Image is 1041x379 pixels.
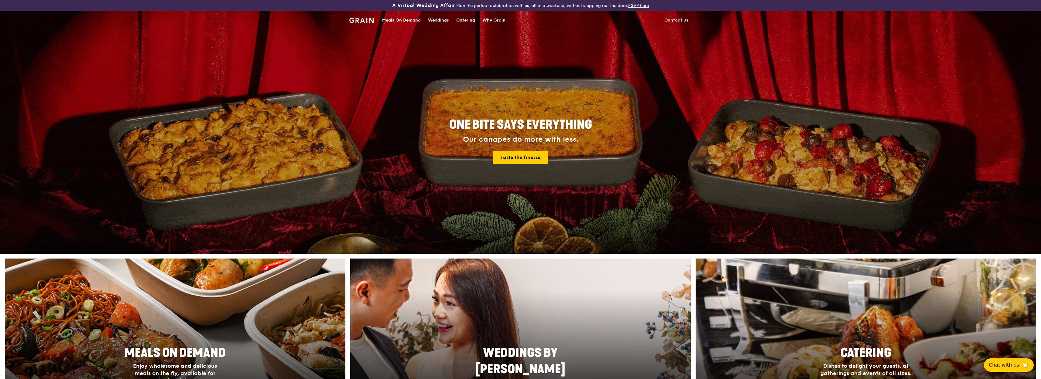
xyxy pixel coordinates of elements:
a: Why Grain [479,11,509,29]
span: Dishes to delight your guests, at gatherings and events of all sizes. [820,363,912,377]
div: Plan the perfect celebration with us, all in a weekend, without stepping out the door. [346,2,696,8]
img: Grain [349,18,374,23]
span: Catering [841,346,891,360]
div: Meals On Demand [382,11,421,29]
div: Our canapés do more with less. [411,135,630,144]
span: Meals On Demand [124,346,226,360]
span: Chat with us [989,361,1019,369]
button: Chat with us🦙 [984,358,1034,372]
a: Contact us [661,11,692,29]
a: Taste the finesse [493,151,548,164]
a: RSVP here [628,3,649,8]
span: ONE BITE SAYS EVERYTHING [449,117,592,132]
a: GrainGrain [349,11,374,29]
span: Weddings by [PERSON_NAME] [475,346,565,377]
a: Catering [453,11,479,29]
div: Weddings [428,11,449,29]
div: Catering [456,11,475,29]
h3: A Virtual Wedding Affair [392,2,455,8]
span: 🦙 [1022,361,1029,369]
div: Why Grain [482,11,505,29]
a: Weddings [424,11,453,29]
